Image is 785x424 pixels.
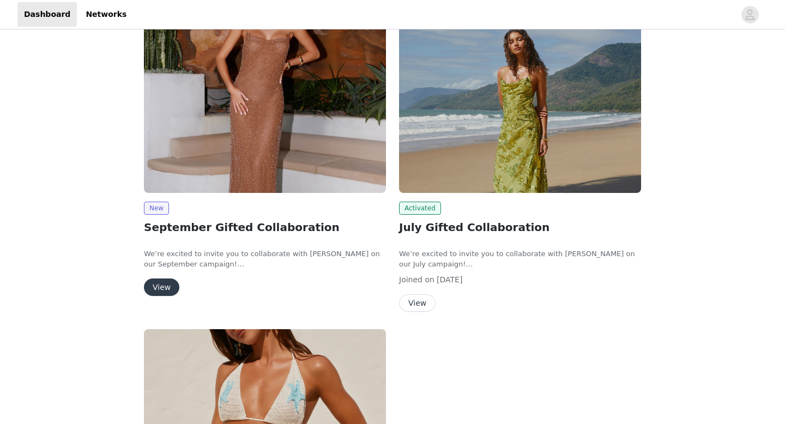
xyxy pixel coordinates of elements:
[79,2,133,27] a: Networks
[17,2,77,27] a: Dashboard
[399,11,641,193] img: Peppermayo USA
[144,219,386,235] h2: September Gifted Collaboration
[144,249,386,270] p: We’re excited to invite you to collaborate with [PERSON_NAME] on our September campaign!
[144,202,169,215] span: New
[144,11,386,193] img: Peppermayo USA
[437,275,462,284] span: [DATE]
[144,283,179,292] a: View
[399,202,441,215] span: Activated
[745,6,755,23] div: avatar
[144,278,179,296] button: View
[399,249,641,270] p: We’re excited to invite you to collaborate with [PERSON_NAME] on our July campaign!
[399,275,434,284] span: Joined on
[399,299,436,307] a: View
[399,219,641,235] h2: July Gifted Collaboration
[399,294,436,312] button: View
